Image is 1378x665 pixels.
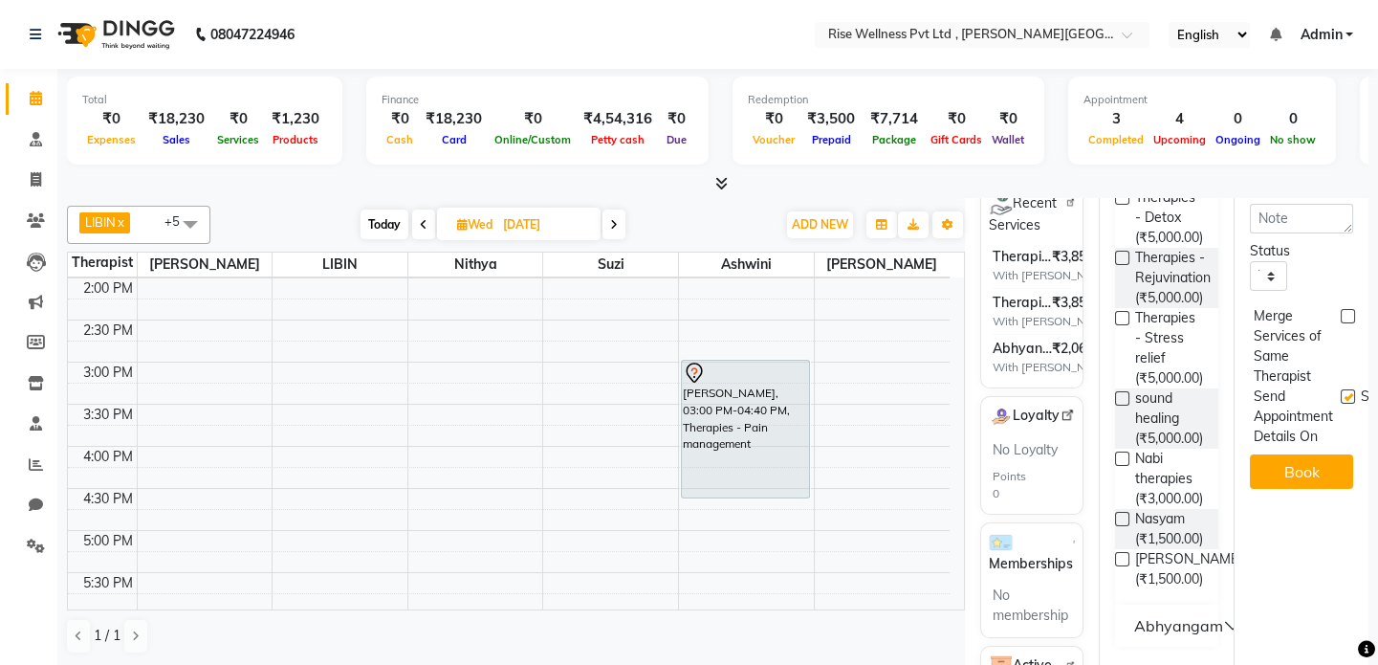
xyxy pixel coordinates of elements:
[82,92,327,108] div: Total
[264,108,327,130] div: ₹1,230
[490,133,576,146] span: Online/Custom
[867,133,921,146] span: Package
[1052,247,1112,267] span: ₹3,857.00
[926,133,987,146] span: Gift Cards
[79,447,137,467] div: 4:00 PM
[926,108,987,130] div: ₹0
[576,108,660,130] div: ₹4,54,316
[1265,133,1321,146] span: No show
[682,361,809,498] div: [PERSON_NAME], 03:00 PM-04:40 PM, Therapies - Pain management
[212,108,264,130] div: ₹0
[1123,609,1211,643] button: Abhyangam
[1211,133,1265,146] span: Ongoing
[141,108,212,130] div: ₹18,230
[993,247,1052,267] span: Therapies - Pain management
[863,108,926,130] div: ₹7,714
[49,8,180,61] img: logo
[490,108,576,130] div: ₹0
[989,192,1066,235] span: Recent Services
[79,531,137,551] div: 5:00 PM
[164,213,194,229] span: +5
[989,405,1060,429] span: Loyalty
[993,313,1232,330] span: With [PERSON_NAME] [DATE]
[1083,133,1148,146] span: Completed
[1148,108,1211,130] div: 4
[993,440,1058,460] span: No Loyalty
[660,108,693,130] div: ₹0
[1135,308,1203,388] span: Therapies - Stress relief (₹5,000.00)
[993,293,1052,313] span: Therapies - Pain management
[1135,248,1211,308] span: Therapies - Rejuvination (₹5,000.00)
[748,133,799,146] span: Voucher
[1135,188,1203,248] span: Therapies - Detox (₹5,000.00)
[748,92,1029,108] div: Redemption
[361,210,408,239] span: Today
[787,211,853,238] button: ADD NEW
[1083,108,1148,130] div: 3
[158,133,195,146] span: Sales
[85,214,116,230] span: LIBIN
[79,278,137,299] div: 2:00 PM
[1148,133,1211,146] span: Upcoming
[79,573,137,593] div: 5:30 PM
[1250,241,1287,261] div: Status
[989,531,1073,574] span: Memberships
[382,108,418,130] div: ₹0
[79,405,137,425] div: 3:30 PM
[1135,449,1203,509] span: Nabi therapies (₹3,000.00)
[1254,306,1333,387] span: Merge Services of Same Therapist
[1300,25,1342,45] span: Admin
[94,626,120,646] span: 1 / 1
[1135,509,1203,549] span: Nasyam (₹1,500.00)
[1250,454,1353,489] button: Book
[138,253,273,277] span: [PERSON_NAME]
[807,133,856,146] span: Prepaid
[210,8,295,61] b: 08047224946
[382,92,693,108] div: Finance
[382,133,418,146] span: Cash
[1254,387,1333,447] span: Send Appointment Details On
[748,108,799,130] div: ₹0
[993,267,1232,284] span: With [PERSON_NAME] 02-09-2025
[987,108,1029,130] div: ₹0
[1083,92,1321,108] div: Appointment
[437,133,471,146] span: Card
[273,253,407,277] span: LIBIN
[1135,549,1242,589] span: [PERSON_NAME] (₹1,500.00)
[993,586,1072,626] span: No membership
[212,133,264,146] span: Services
[79,363,137,383] div: 3:00 PM
[799,108,863,130] div: ₹3,500
[586,133,649,146] span: Petty cash
[82,108,141,130] div: ₹0
[1134,614,1223,637] div: Abhyangam
[79,489,137,509] div: 4:30 PM
[543,253,678,277] span: suzi
[993,468,1026,485] div: Points
[815,253,950,277] span: [PERSON_NAME]
[68,253,137,273] div: Therapist
[1052,293,1112,313] span: ₹3,857.00
[418,108,490,130] div: ₹18,230
[1135,388,1203,449] span: sound healing (₹5,000.00)
[993,359,1232,376] span: With [PERSON_NAME] [DATE]
[1211,108,1265,130] div: 0
[452,217,497,232] span: Wed
[1265,108,1321,130] div: 0
[1052,339,1112,359] span: ₹2,065.00
[79,321,137,341] div: 2:30 PM
[662,133,691,146] span: Due
[792,217,848,232] span: ADD NEW
[993,339,1052,359] span: Abhyangam - Full body
[993,485,999,502] div: 0
[987,133,1029,146] span: Wallet
[408,253,543,277] span: nithya
[497,211,593,239] input: 2025-09-03
[268,133,323,146] span: Products
[679,253,814,277] span: Ashwini
[82,133,141,146] span: Expenses
[116,214,124,230] a: x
